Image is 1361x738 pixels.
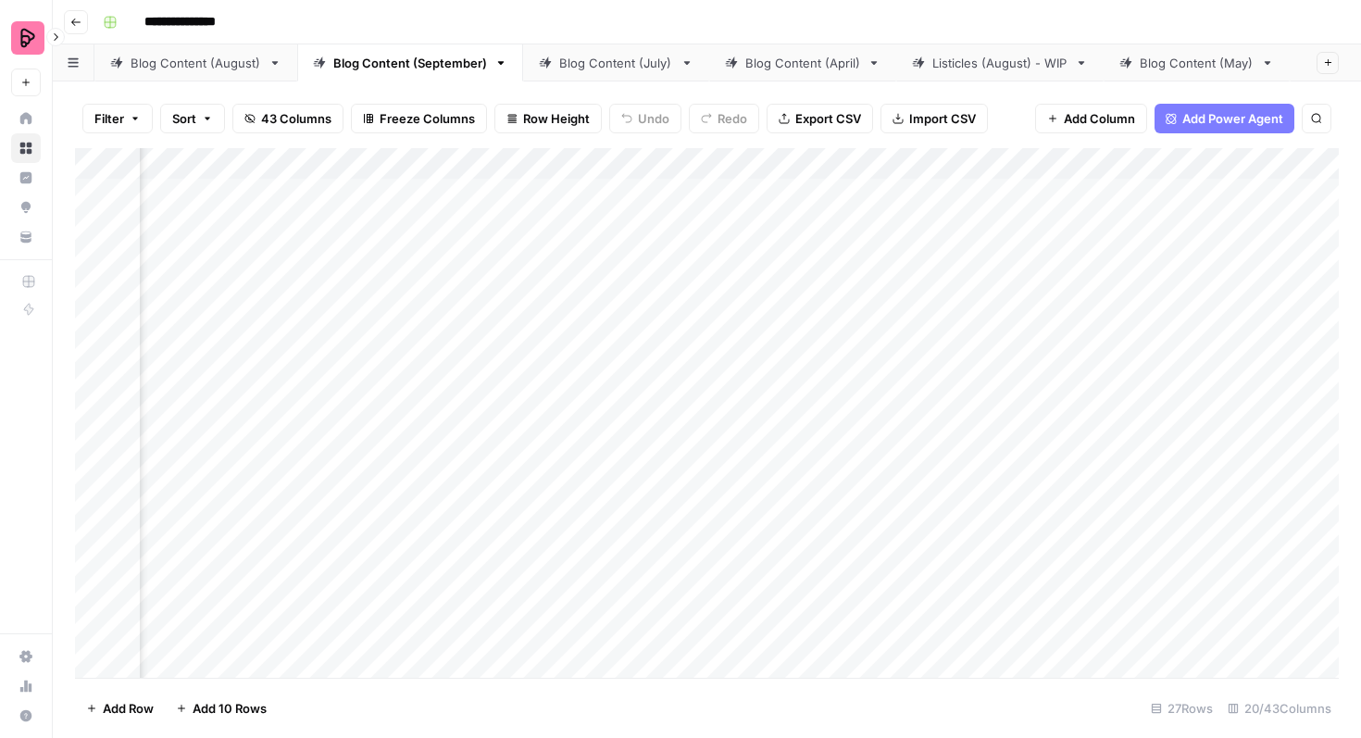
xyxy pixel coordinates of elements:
[82,104,153,133] button: Filter
[11,642,41,671] a: Settings
[1064,109,1135,128] span: Add Column
[896,44,1104,81] a: Listicles (August) - WIP
[232,104,343,133] button: 43 Columns
[1035,104,1147,133] button: Add Column
[1104,44,1290,81] a: Blog Content (May)
[1182,109,1283,128] span: Add Power Agent
[94,109,124,128] span: Filter
[709,44,896,81] a: Blog Content (April)
[193,699,267,718] span: Add 10 Rows
[380,109,475,128] span: Freeze Columns
[131,54,261,72] div: Blog Content (August)
[351,104,487,133] button: Freeze Columns
[795,109,861,128] span: Export CSV
[909,109,976,128] span: Import CSV
[523,44,709,81] a: Blog Content (July)
[494,104,602,133] button: Row Height
[103,699,154,718] span: Add Row
[767,104,873,133] button: Export CSV
[11,671,41,701] a: Usage
[261,109,331,128] span: 43 Columns
[745,54,860,72] div: Blog Content (April)
[75,694,165,723] button: Add Row
[609,104,681,133] button: Undo
[1155,104,1294,133] button: Add Power Agent
[1140,54,1254,72] div: Blog Content (May)
[718,109,747,128] span: Redo
[172,109,196,128] span: Sort
[11,193,41,222] a: Opportunities
[638,109,669,128] span: Undo
[11,133,41,163] a: Browse
[11,701,41,731] button: Help + Support
[297,44,523,81] a: Blog Content (September)
[11,21,44,55] img: Preply Logo
[689,104,759,133] button: Redo
[11,222,41,252] a: Your Data
[523,109,590,128] span: Row Height
[11,104,41,133] a: Home
[11,15,41,61] button: Workspace: Preply
[165,694,278,723] button: Add 10 Rows
[160,104,225,133] button: Sort
[932,54,1068,72] div: Listicles (August) - WIP
[1143,694,1220,723] div: 27 Rows
[333,54,487,72] div: Blog Content (September)
[559,54,673,72] div: Blog Content (July)
[11,163,41,193] a: Insights
[1220,694,1339,723] div: 20/43 Columns
[880,104,988,133] button: Import CSV
[94,44,297,81] a: Blog Content (August)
